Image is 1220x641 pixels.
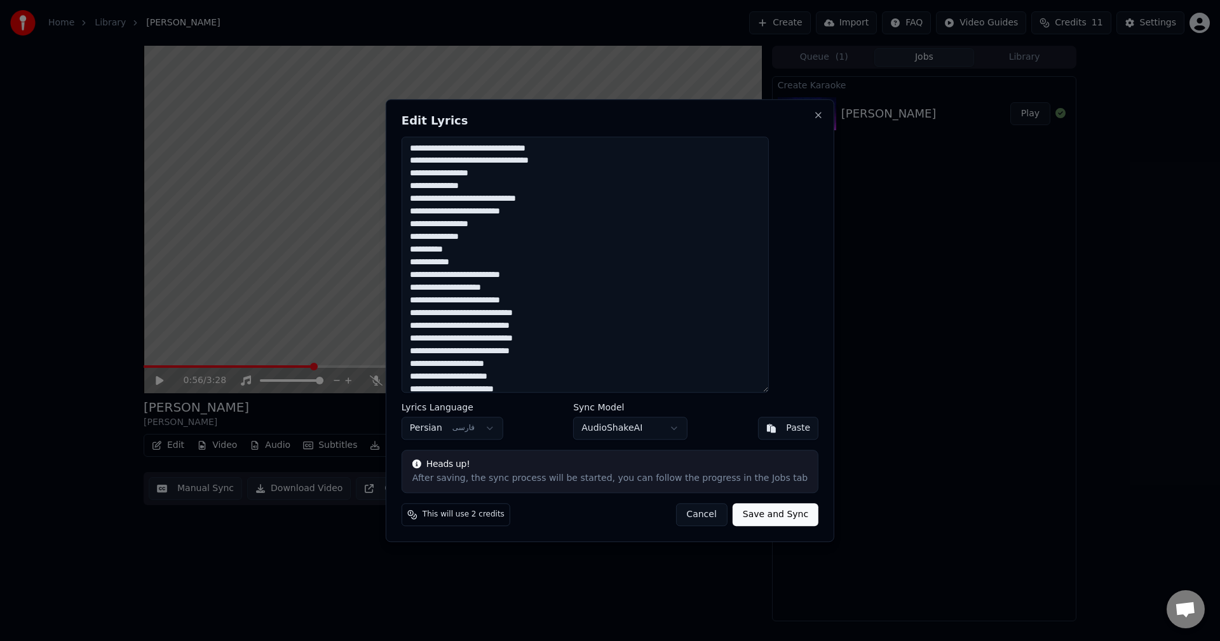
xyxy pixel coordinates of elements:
label: Lyrics Language [402,403,503,412]
div: Heads up! [412,458,808,471]
div: After saving, the sync process will be started, you can follow the progress in the Jobs tab [412,472,808,485]
button: Save and Sync [733,503,818,526]
button: Cancel [675,503,727,526]
h2: Edit Lyrics [402,115,818,126]
div: Paste [786,422,810,435]
span: This will use 2 credits [423,509,505,520]
label: Sync Model [573,403,688,412]
button: Paste [757,417,818,440]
